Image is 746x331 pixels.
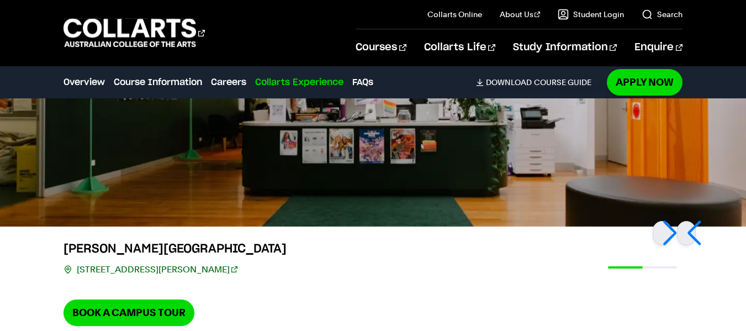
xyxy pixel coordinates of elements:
[486,77,532,87] span: Download
[642,9,682,20] a: Search
[424,29,495,66] a: Collarts Life
[64,300,194,325] a: Book a Campus Tour
[513,29,617,66] a: Study Information
[64,76,105,89] a: Overview
[64,17,205,49] div: Go to homepage
[634,29,682,66] a: Enquire
[211,76,246,89] a: Careers
[255,76,343,89] a: Collarts Experience
[476,77,600,87] a: DownloadCourse Guide
[77,262,237,277] a: [STREET_ADDRESS][PERSON_NAME]
[607,69,682,95] a: Apply Now
[558,9,624,20] a: Student Login
[356,29,406,66] a: Courses
[500,9,541,20] a: About Us
[114,76,202,89] a: Course Information
[64,240,287,258] h3: [PERSON_NAME][GEOGRAPHIC_DATA]
[352,76,373,89] a: FAQs
[427,9,482,20] a: Collarts Online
